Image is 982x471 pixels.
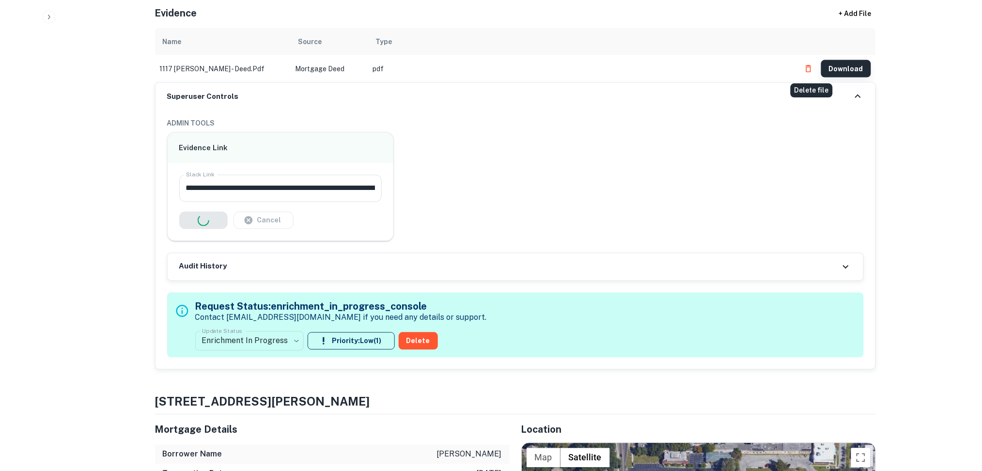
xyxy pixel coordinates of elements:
[155,55,291,82] td: 1117 [PERSON_NAME] - deed.pdf
[399,332,438,350] button: Delete
[155,423,510,437] h5: Mortgage Details
[163,449,222,460] h6: Borrower Name
[561,448,610,468] button: Show satellite imagery
[167,91,239,102] h6: Superuser Controls
[437,449,502,460] p: [PERSON_NAME]
[155,28,291,55] th: Name
[298,36,322,47] div: Source
[155,28,876,82] div: scrollable content
[195,328,304,355] div: Enrichment In Progress
[186,171,215,179] label: Slack Link
[791,84,833,98] div: Delete file
[195,312,487,324] p: Contact [EMAIL_ADDRESS][DOMAIN_NAME] if you need any details or support.
[376,36,392,47] div: Type
[163,36,182,47] div: Name
[822,5,889,22] div: + Add File
[527,448,561,468] button: Show street map
[167,118,864,128] h6: ADMIN TOOLS
[521,423,876,437] h5: Location
[934,393,982,440] iframe: Chat Widget
[155,6,197,20] h5: Evidence
[291,55,368,82] td: Mortgage Deed
[800,61,817,77] button: Delete file
[308,332,395,350] button: Priority:Low(1)
[179,142,382,154] h6: Evidence Link
[851,448,871,468] button: Toggle fullscreen view
[155,393,876,410] h4: [STREET_ADDRESS][PERSON_NAME]
[179,261,227,272] h6: Audit History
[821,60,871,78] button: Download
[195,299,487,314] h5: Request Status: enrichment_in_progress_console
[368,55,795,82] td: pdf
[291,28,368,55] th: Source
[368,28,795,55] th: Type
[202,327,242,335] label: Update Status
